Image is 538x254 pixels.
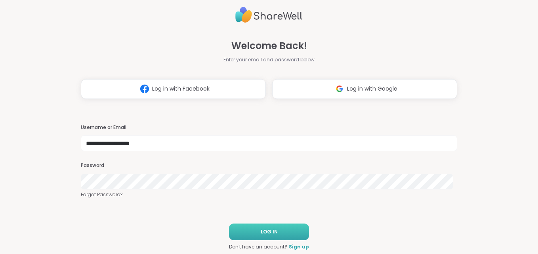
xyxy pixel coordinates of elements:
[289,243,309,250] a: Sign up
[231,39,307,53] span: Welcome Back!
[347,85,397,93] span: Log in with Google
[235,4,303,26] img: ShareWell Logo
[272,79,457,99] button: Log in with Google
[261,228,278,235] span: LOG IN
[332,82,347,96] img: ShareWell Logomark
[152,85,210,93] span: Log in with Facebook
[81,79,266,99] button: Log in with Facebook
[81,191,458,198] a: Forgot Password?
[223,56,315,63] span: Enter your email and password below
[229,224,309,240] button: LOG IN
[81,162,458,169] h3: Password
[229,243,287,250] span: Don't have an account?
[137,82,152,96] img: ShareWell Logomark
[81,124,458,131] h3: Username or Email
